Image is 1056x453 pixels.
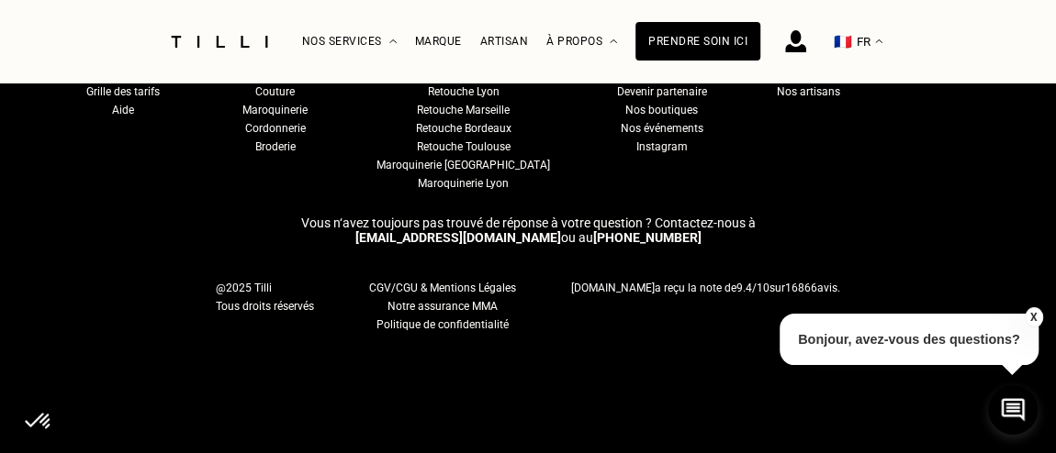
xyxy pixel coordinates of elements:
img: Menu déroulant à propos [610,39,617,44]
span: a reçu la note de sur avis. [571,282,840,294]
span: 9.4 [736,282,752,294]
div: À propos [546,1,617,83]
span: / [736,282,770,294]
span: Notre assurance MMA [388,300,498,313]
a: CGV/CGU & Mentions Légales [369,279,516,297]
p: ou au [23,215,1033,245]
a: Retouche Toulouse [417,138,511,156]
a: Devenir partenaire [617,83,707,101]
a: Nos boutiques [625,101,698,119]
span: 🇫🇷 [834,33,852,50]
a: Prendre soin ici [635,22,760,61]
span: CGV/CGU & Mentions Légales [369,282,516,294]
a: Instagram [636,138,688,156]
a: Aide [112,101,134,119]
a: [PHONE_NUMBER] [593,230,702,245]
img: icône connexion [785,30,806,52]
img: menu déroulant [875,39,882,44]
button: 🇫🇷 FR [825,1,892,83]
a: Retouche Marseille [417,101,510,119]
a: Retouche Bordeaux [416,119,511,138]
a: Maroquinerie [GEOGRAPHIC_DATA] [376,156,550,174]
a: Cordonnerie [245,119,306,138]
a: [EMAIL_ADDRESS][DOMAIN_NAME] [355,230,561,245]
a: Nos événements [621,119,703,138]
span: Politique de confidentialité [376,318,509,331]
a: Marque [415,35,462,48]
a: Notre assurance MMA [369,297,516,315]
span: @2025 Tilli [216,279,314,297]
a: Maroquinerie [242,101,308,119]
a: Artisan [480,35,529,48]
p: Bonjour, avez-vous des questions? [780,314,1039,365]
a: Grille des tarifs [86,83,160,101]
span: 16866 [785,282,817,294]
button: X [1024,307,1042,327]
img: Logo du service de couturière Tilli [164,36,275,48]
a: Nos artisans [777,83,840,101]
span: Tous droits réservés [216,297,314,315]
span: Vous n‘avez toujours pas trouvé de réponse à votre question ? Contactez-nous à [301,215,756,230]
a: Retouche Lyon [428,83,500,101]
a: Broderie [255,138,296,156]
a: Maroquinerie Lyon [418,174,509,193]
a: Couture [255,83,295,101]
a: Politique de confidentialité [369,315,516,334]
img: Menu déroulant [389,39,397,44]
span: [DOMAIN_NAME] [571,282,655,294]
div: Nos services [302,1,397,83]
span: 10 [757,282,770,294]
